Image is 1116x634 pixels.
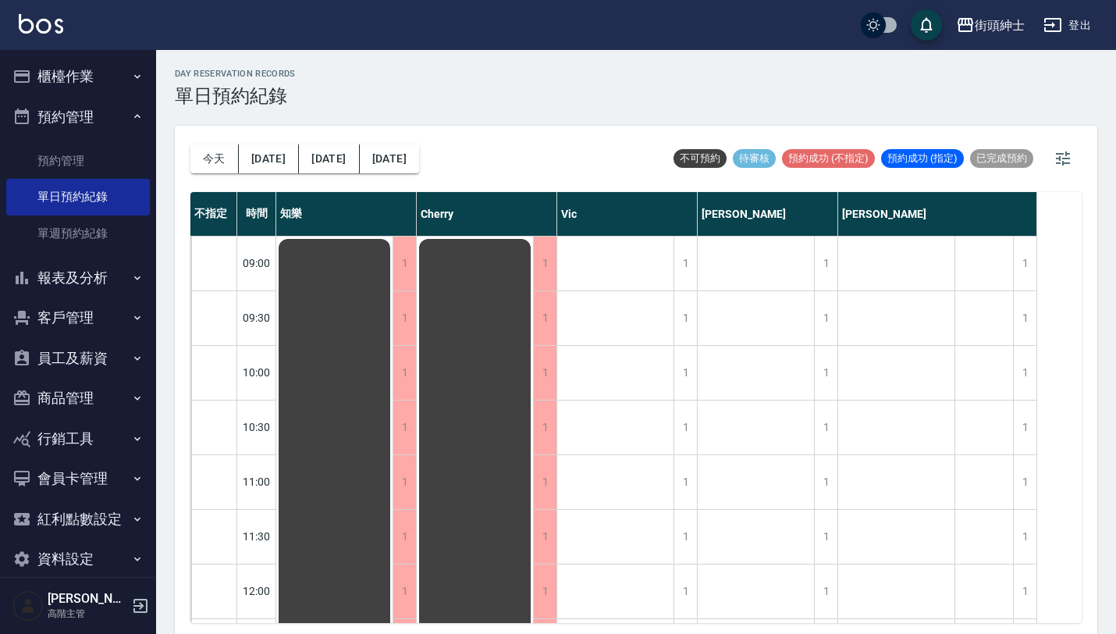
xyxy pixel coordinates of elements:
[1013,237,1036,290] div: 1
[881,151,964,166] span: 預約成功 (指定)
[276,192,417,236] div: 知樂
[911,9,942,41] button: save
[6,338,150,379] button: 員工及薪資
[6,258,150,298] button: 報表及分析
[237,236,276,290] div: 09:00
[6,215,150,251] a: 單週預約紀錄
[237,454,276,509] div: 11:00
[19,14,63,34] img: Logo
[975,16,1025,35] div: 街頭紳士
[6,56,150,97] button: 櫃檯作業
[6,179,150,215] a: 單日預約紀錄
[814,401,837,454] div: 1
[1013,346,1036,400] div: 1
[393,401,416,454] div: 1
[674,401,697,454] div: 1
[674,237,697,290] div: 1
[674,151,727,166] span: 不可預約
[814,237,837,290] div: 1
[533,455,556,509] div: 1
[533,401,556,454] div: 1
[12,590,44,622] img: Person
[1013,455,1036,509] div: 1
[237,345,276,400] div: 10:00
[237,564,276,618] div: 12:00
[814,346,837,400] div: 1
[6,97,150,137] button: 預約管理
[393,455,416,509] div: 1
[970,151,1033,166] span: 已完成預約
[393,346,416,400] div: 1
[417,192,557,236] div: Cherry
[48,607,127,621] p: 高階主管
[175,85,296,107] h3: 單日預約紀錄
[950,9,1031,41] button: 街頭紳士
[175,69,296,79] h2: day Reservation records
[1013,401,1036,454] div: 1
[674,455,697,509] div: 1
[239,144,299,173] button: [DATE]
[674,291,697,345] div: 1
[6,297,150,338] button: 客戶管理
[533,346,556,400] div: 1
[533,291,556,345] div: 1
[533,565,556,618] div: 1
[1013,565,1036,618] div: 1
[674,510,697,564] div: 1
[1013,291,1036,345] div: 1
[557,192,698,236] div: Vic
[6,539,150,579] button: 資料設定
[393,237,416,290] div: 1
[674,346,697,400] div: 1
[237,192,276,236] div: 時間
[190,192,237,236] div: 不指定
[6,378,150,419] button: 商品管理
[48,591,127,607] h5: [PERSON_NAME]
[533,510,556,564] div: 1
[393,565,416,618] div: 1
[237,509,276,564] div: 11:30
[6,419,150,459] button: 行銷工具
[6,499,150,540] button: 紅利點數設定
[814,455,837,509] div: 1
[733,151,776,166] span: 待審核
[393,291,416,345] div: 1
[190,144,239,173] button: 今天
[299,144,359,173] button: [DATE]
[698,192,838,236] div: [PERSON_NAME]
[1013,510,1036,564] div: 1
[237,400,276,454] div: 10:30
[237,290,276,345] div: 09:30
[533,237,556,290] div: 1
[814,510,837,564] div: 1
[6,458,150,499] button: 會員卡管理
[814,565,837,618] div: 1
[838,192,1037,236] div: [PERSON_NAME]
[674,565,697,618] div: 1
[360,144,419,173] button: [DATE]
[814,291,837,345] div: 1
[782,151,875,166] span: 預約成功 (不指定)
[393,510,416,564] div: 1
[1037,11,1097,40] button: 登出
[6,143,150,179] a: 預約管理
